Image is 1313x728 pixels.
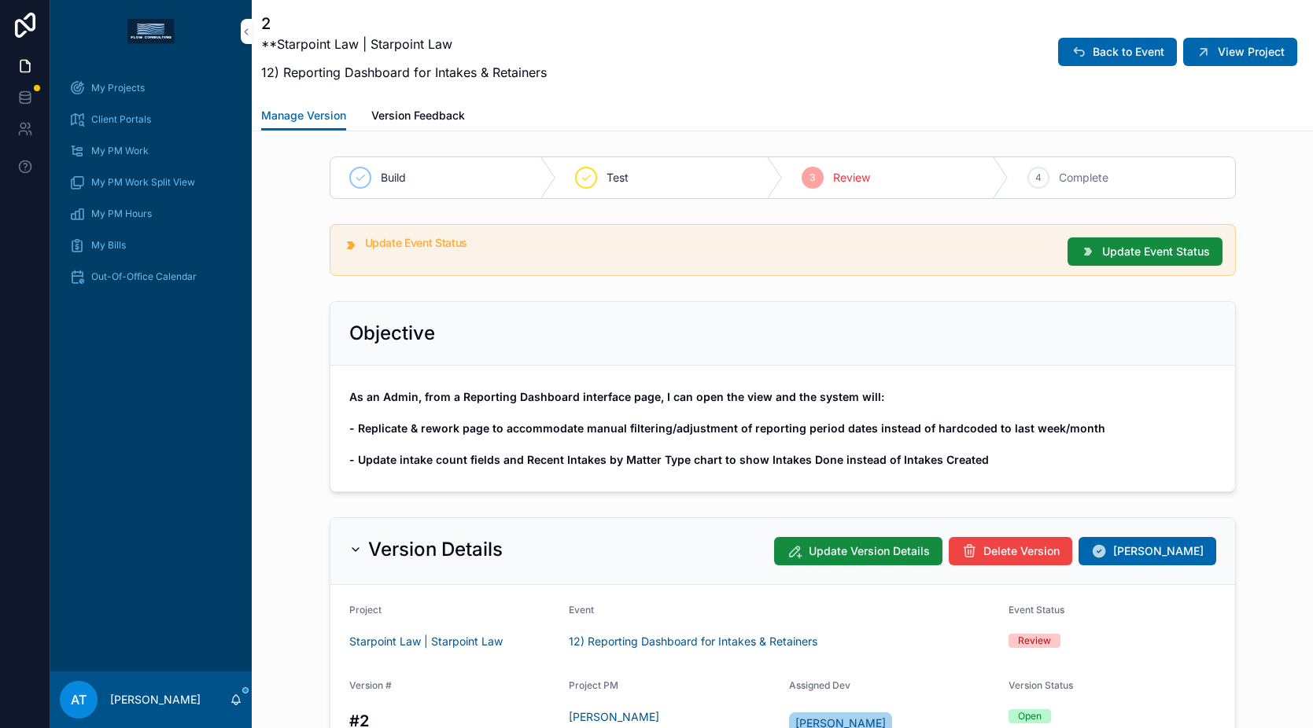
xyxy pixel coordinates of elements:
span: Delete Version [983,543,1060,559]
a: My PM Work [60,137,242,165]
a: Client Portals [60,105,242,134]
span: Review [833,170,870,186]
span: Back to Event [1093,44,1164,60]
a: Starpoint Law | Starpoint Law [349,634,503,649]
button: Update Event Status [1068,237,1223,266]
a: My Projects [60,74,242,102]
span: Update Version Details [809,543,930,559]
span: My Bills [91,239,126,252]
span: 4 [1035,171,1042,184]
span: AT [71,690,87,709]
span: Version # [349,679,392,691]
div: Open [1018,709,1042,723]
span: Complete [1059,170,1108,186]
a: Version Feedback [371,101,465,133]
span: Out-Of-Office Calendar [91,270,197,283]
a: 12) Reporting Dashboard for Intakes & Retainers [569,634,817,649]
a: My Bills [60,231,242,259]
a: Manage Version [261,101,346,131]
a: Out-Of-Office Calendar [60,263,242,291]
button: View Project [1183,38,1297,66]
div: Review [1018,634,1051,648]
h1: 2 [261,13,547,35]
img: App logo [127,19,175,44]
button: Back to Event [1058,38,1177,66]
h5: Update Event Status [365,237,1055,248]
a: [PERSON_NAME] [569,709,659,725]
p: **Starpoint Law | Starpoint Law [261,35,547,53]
a: My PM Hours [60,200,242,228]
button: Delete Version [949,537,1072,565]
strong: As an Admin, from a Reporting Dashboard interface page, I can open the view and the system will: ... [349,390,1108,466]
span: Version Status [1009,679,1073,691]
span: Assigned Dev [789,679,850,691]
span: Manage Version [261,108,346,123]
span: Project [349,604,382,616]
span: Build [381,170,406,186]
p: [PERSON_NAME] [110,692,201,708]
span: Test [607,170,629,186]
span: View Project [1218,44,1285,60]
span: My PM Work Split View [91,176,195,189]
span: 3 [810,171,815,184]
span: Update Event Status [1102,244,1210,259]
button: [PERSON_NAME] [1079,537,1216,565]
span: Event [569,604,594,616]
span: Project PM [569,679,618,691]
a: My PM Work Split View [60,168,242,197]
span: [PERSON_NAME] [1113,543,1204,559]
h2: Objective [349,321,435,346]
span: My Projects [91,82,145,94]
span: My PM Work [91,145,149,157]
span: Event Status [1009,604,1064,616]
div: scrollable content [50,63,252,311]
span: Version Feedback [371,108,465,123]
span: My PM Hours [91,208,152,220]
button: Update Version Details [774,537,942,565]
h2: Version Details [368,537,503,562]
p: 12) Reporting Dashboard for Intakes & Retainers [261,63,547,82]
span: Client Portals [91,113,151,126]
